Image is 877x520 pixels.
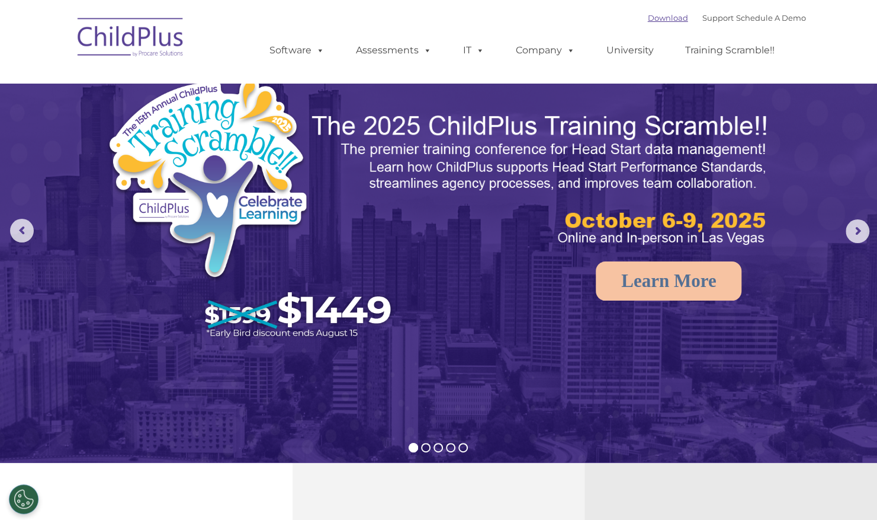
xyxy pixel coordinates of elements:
a: Company [504,39,587,62]
a: Download [648,13,688,23]
a: Software [258,39,336,62]
span: Last name [165,78,201,87]
a: University [595,39,666,62]
a: IT [451,39,496,62]
button: Cookies Settings [9,484,38,514]
a: Learn More [596,261,741,301]
a: Training Scramble!! [673,39,786,62]
a: Assessments [344,39,444,62]
img: ChildPlus by Procare Solutions [72,9,190,69]
a: Schedule A Demo [736,13,806,23]
span: Phone number [165,127,215,136]
a: Support [702,13,734,23]
font: | [648,13,806,23]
